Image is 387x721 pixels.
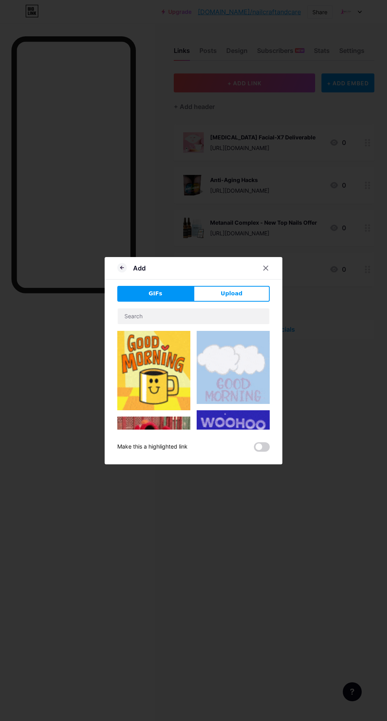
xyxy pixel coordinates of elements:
[133,263,146,273] div: Add
[197,331,270,404] img: Gihpy
[221,289,242,298] span: Upload
[117,442,188,452] div: Make this a highlighted link
[193,286,270,302] button: Upload
[148,289,162,298] span: GIFs
[197,410,270,483] img: Gihpy
[118,308,269,324] input: Search
[117,417,190,472] img: Gihpy
[117,286,193,302] button: GIFs
[117,331,190,410] img: Gihpy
